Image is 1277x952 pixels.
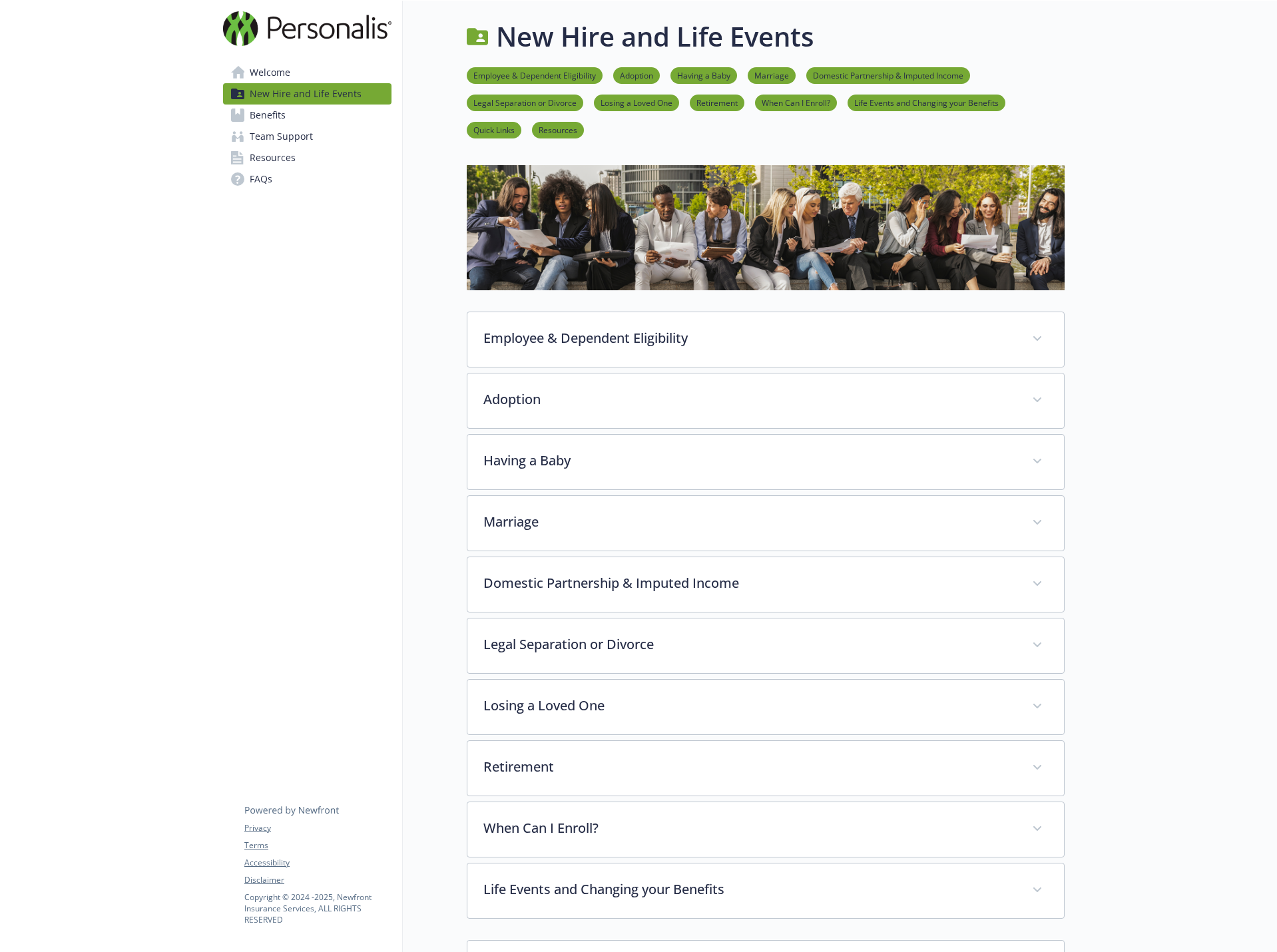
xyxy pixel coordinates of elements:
p: When Can I Enroll? [483,818,1016,838]
div: Marriage [467,496,1064,551]
a: FAQs [223,168,391,190]
p: Adoption [483,389,1016,409]
a: Disclaimer [244,874,391,886]
a: Privacy [244,822,391,834]
div: Employee & Dependent Eligibility [467,312,1064,367]
p: Life Events and Changing your Benefits [483,879,1016,899]
a: Employee & Dependent Eligibility [467,69,603,81]
a: Resources [532,123,584,136]
div: Legal Separation or Divorce [467,618,1064,673]
div: Retirement [467,741,1064,796]
a: Adoption [613,69,660,81]
a: When Can I Enroll? [755,96,837,109]
img: new hire page banner [467,165,1065,290]
a: Retirement [690,96,744,109]
p: Domestic Partnership & Imputed Income [483,573,1016,593]
a: Legal Separation or Divorce [467,96,583,109]
a: Quick Links [467,123,521,136]
span: New Hire and Life Events [250,83,362,105]
a: Accessibility [244,857,391,869]
p: Employee & Dependent Eligibility [483,328,1016,348]
div: When Can I Enroll? [467,802,1064,857]
a: Domestic Partnership & Imputed Income [806,69,970,81]
a: New Hire and Life Events [223,83,391,105]
a: Having a Baby [670,69,737,81]
p: Marriage [483,512,1016,532]
span: Benefits [250,105,286,126]
a: Losing a Loved One [594,96,679,109]
a: Team Support [223,126,391,147]
span: FAQs [250,168,272,190]
div: Losing a Loved One [467,680,1064,734]
h1: New Hire and Life Events [496,17,814,57]
a: Benefits [223,105,391,126]
span: Team Support [250,126,313,147]
div: Having a Baby [467,435,1064,489]
p: Having a Baby [483,451,1016,471]
p: Losing a Loved One [483,696,1016,716]
p: Legal Separation or Divorce [483,634,1016,654]
a: Welcome [223,62,391,83]
a: Resources [223,147,391,168]
div: Adoption [467,373,1064,428]
a: Marriage [748,69,796,81]
div: Domestic Partnership & Imputed Income [467,557,1064,612]
span: Welcome [250,62,290,83]
p: Copyright © 2024 - 2025 , Newfront Insurance Services, ALL RIGHTS RESERVED [244,891,391,925]
p: Retirement [483,757,1016,777]
div: Life Events and Changing your Benefits [467,863,1064,918]
a: Terms [244,839,391,851]
a: Life Events and Changing your Benefits [848,96,1005,109]
span: Resources [250,147,296,168]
